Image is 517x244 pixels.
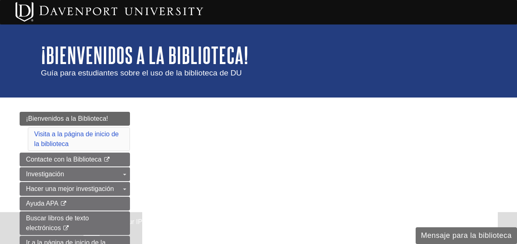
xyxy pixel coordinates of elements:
[20,197,130,211] a: Ayuda APA
[20,167,130,181] a: Investigación
[26,115,108,122] span: ¡Bienvenidos a la Biblioteca!
[60,201,67,206] i: This link opens in a new window
[20,182,130,196] a: Hacer una mejor investigación
[26,215,89,231] span: Buscar libros de texto electrónicos
[26,185,114,192] span: Hacer una mejor investigación
[26,156,102,163] span: Contacte con la Biblioteca
[416,227,517,244] button: Mensaje para la biblioteca
[20,153,130,166] a: Contacte con la Biblioteca
[16,2,203,22] img: Davenport University
[63,226,69,231] i: This link opens in a new window
[41,69,242,77] span: Guía para estudiantes sobre el uso de la biblioteca de DU
[20,112,130,126] a: ¡Bienvenidos a la Biblioteca!
[20,211,130,235] a: Buscar libros de texto electrónicos
[34,131,119,147] a: Visita a la página de inicio de la biblioteca
[26,171,64,177] span: Investigación
[26,200,58,207] span: Ayuda APA
[103,157,110,162] i: This link opens in a new window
